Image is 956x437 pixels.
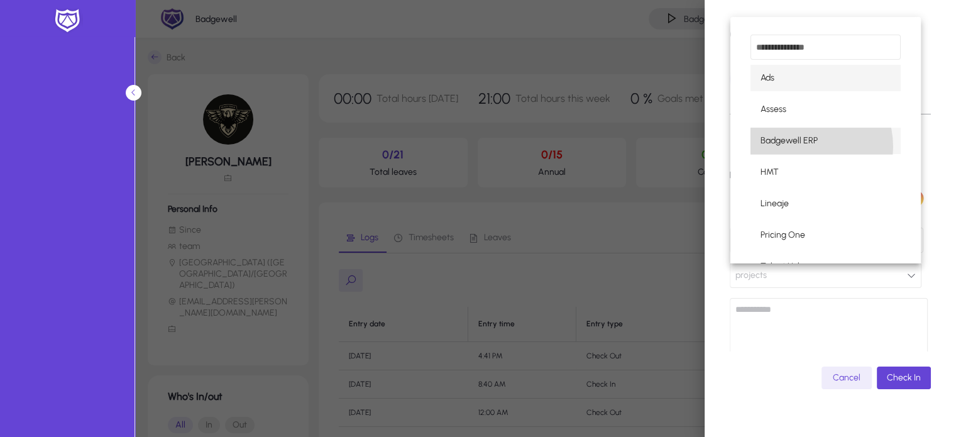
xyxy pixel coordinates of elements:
[750,191,901,217] mat-option: Lineaje
[750,253,901,280] mat-option: Talent Hub
[761,133,818,148] span: Badgewell ERP
[761,165,779,180] span: HMT
[750,96,901,123] mat-option: Assess
[761,102,786,117] span: Assess
[750,222,901,248] mat-option: Pricing One
[761,196,789,211] span: Lineaje
[750,35,901,60] input: dropdown search
[761,70,774,86] span: Ads
[750,128,901,154] mat-option: Badgewell ERP
[761,228,805,243] span: Pricing One
[750,65,901,91] mat-option: Ads
[761,259,803,274] span: Talent Hub
[750,159,901,185] mat-option: HMT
